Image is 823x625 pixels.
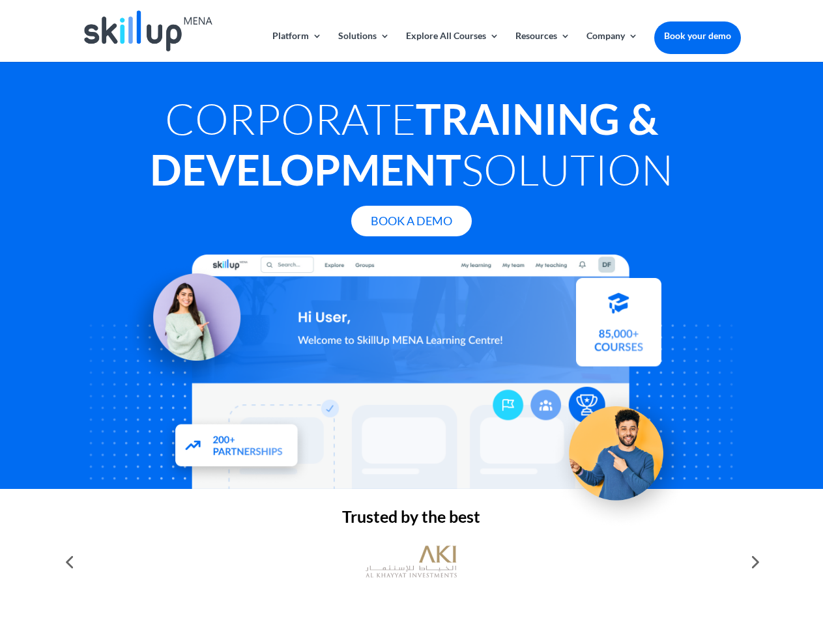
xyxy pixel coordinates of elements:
[162,414,313,485] img: Partners - SkillUp Mena
[150,93,658,195] strong: Training & Development
[406,31,499,62] a: Explore All Courses
[515,31,570,62] a: Resources
[654,21,741,50] a: Book your demo
[82,93,740,201] h1: Corporate Solution
[576,284,661,372] img: Courses library - SkillUp MENA
[122,257,253,389] img: Learning Management Solution - SkillUp
[366,539,457,585] img: al khayyat investments logo
[606,484,823,625] iframe: Chat Widget
[272,31,322,62] a: Platform
[82,508,740,531] h2: Trusted by the best
[586,31,638,62] a: Company
[84,10,212,51] img: Skillup Mena
[550,380,695,524] img: Upskill your workforce - SkillUp
[338,31,390,62] a: Solutions
[351,206,472,236] a: Book A Demo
